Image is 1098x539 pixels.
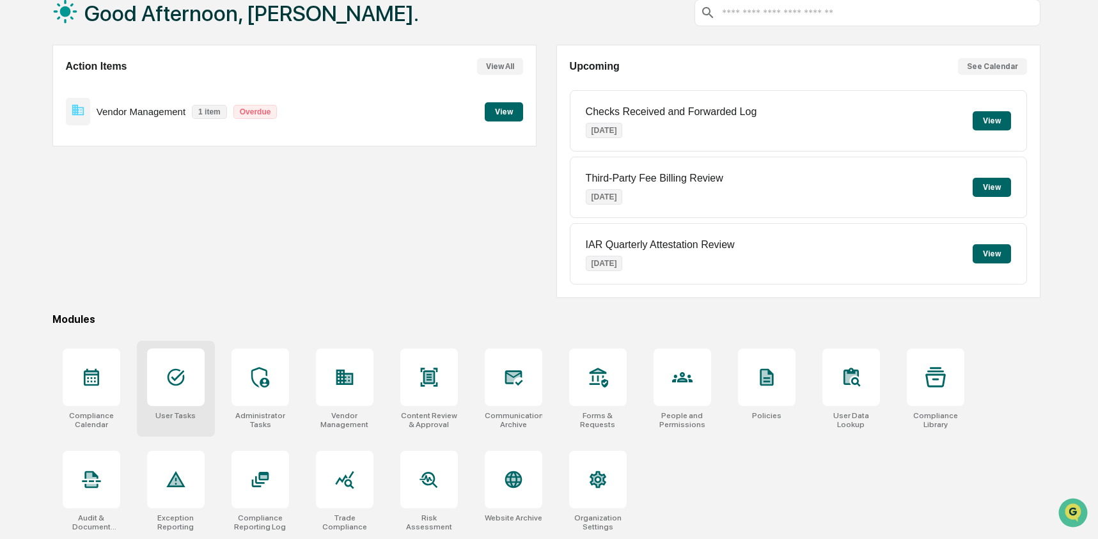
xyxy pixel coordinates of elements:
[586,123,623,138] p: [DATE]
[88,156,164,179] a: 🗄️Attestations
[907,411,964,429] div: Compliance Library
[569,513,627,531] div: Organization Settings
[90,216,155,226] a: Powered byPylon
[13,27,233,47] p: How can we help?
[973,178,1011,197] button: View
[93,162,103,173] div: 🗄️
[13,187,23,197] div: 🔎
[147,513,205,531] div: Exception Reporting
[654,411,711,429] div: People and Permissions
[586,189,623,205] p: [DATE]
[43,111,162,121] div: We're available if you need us!
[155,411,196,420] div: User Tasks
[217,102,233,117] button: Start new chat
[43,98,210,111] div: Start new chat
[192,105,227,119] p: 1 item
[127,217,155,226] span: Pylon
[26,185,81,198] span: Data Lookup
[13,98,36,121] img: 1746055101610-c473b297-6a78-478c-a979-82029cc54cd1
[822,411,880,429] div: User Data Lookup
[485,513,542,522] div: Website Archive
[8,180,86,203] a: 🔎Data Lookup
[84,1,419,26] h1: Good Afternoon, [PERSON_NAME].
[63,411,120,429] div: Compliance Calendar
[106,161,159,174] span: Attestations
[26,161,82,174] span: Preclearance
[316,513,373,531] div: Trade Compliance
[958,58,1027,75] button: See Calendar
[586,239,735,251] p: IAR Quarterly Attestation Review
[973,111,1011,130] button: View
[586,173,723,184] p: Third-Party Fee Billing Review
[973,244,1011,263] button: View
[400,411,458,429] div: Content Review & Approval
[586,106,757,118] p: Checks Received and Forwarded Log
[233,105,278,119] p: Overdue
[97,106,185,117] p: Vendor Management
[485,102,523,121] button: View
[485,105,523,117] a: View
[8,156,88,179] a: 🖐️Preclearance
[231,513,289,531] div: Compliance Reporting Log
[569,411,627,429] div: Forms & Requests
[52,313,1040,325] div: Modules
[231,411,289,429] div: Administrator Tasks
[1057,497,1092,531] iframe: Open customer support
[63,513,120,531] div: Audit & Document Logs
[586,256,623,271] p: [DATE]
[66,61,127,72] h2: Action Items
[316,411,373,429] div: Vendor Management
[570,61,620,72] h2: Upcoming
[477,58,523,75] button: View All
[485,411,542,429] div: Communications Archive
[400,513,458,531] div: Risk Assessment
[752,411,781,420] div: Policies
[13,162,23,173] div: 🖐️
